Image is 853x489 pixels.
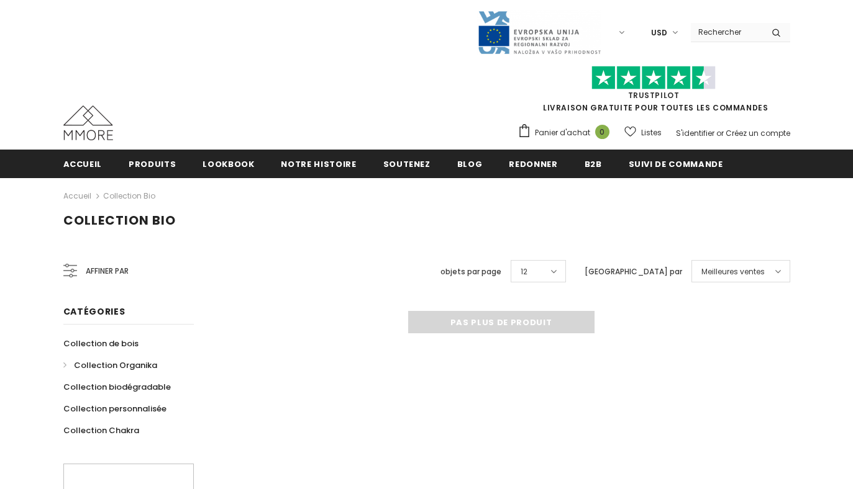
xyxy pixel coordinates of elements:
[477,10,601,55] img: Javni Razpis
[63,354,157,376] a: Collection Organika
[591,66,716,90] img: Faites confiance aux étoiles pilotes
[585,150,602,177] a: B2B
[74,359,157,371] span: Collection Organika
[63,398,166,419] a: Collection personnalisée
[63,376,171,398] a: Collection biodégradable
[63,189,91,204] a: Accueil
[521,266,527,278] span: 12
[63,403,166,415] span: Collection personnalisée
[63,212,176,229] span: Collection Bio
[509,150,557,177] a: Redonner
[641,127,662,139] span: Listes
[676,128,714,138] a: S'identifier
[63,333,139,354] a: Collection de bois
[383,150,431,177] a: soutenez
[509,158,557,170] span: Redonner
[629,150,723,177] a: Suivi de commande
[63,150,103,177] a: Accueil
[281,158,356,170] span: Notre histoire
[281,150,356,177] a: Notre histoire
[383,158,431,170] span: soutenez
[203,158,254,170] span: Lookbook
[726,128,790,138] a: Créez un compte
[457,150,483,177] a: Blog
[477,27,601,37] a: Javni Razpis
[624,122,662,143] a: Listes
[629,158,723,170] span: Suivi de commande
[63,424,139,436] span: Collection Chakra
[691,23,762,41] input: Search Site
[518,123,616,142] a: Panier d'achat 0
[701,266,765,278] span: Meilleures ventes
[63,419,139,441] a: Collection Chakra
[129,150,176,177] a: Produits
[595,125,609,139] span: 0
[440,266,501,278] label: objets par page
[203,150,254,177] a: Lookbook
[103,191,155,201] a: Collection Bio
[129,158,176,170] span: Produits
[716,128,724,138] span: or
[63,381,171,393] span: Collection biodégradable
[86,264,129,278] span: Affiner par
[63,105,113,140] img: Cas MMORE
[585,158,602,170] span: B2B
[651,27,667,39] span: USD
[63,305,125,318] span: Catégories
[585,266,682,278] label: [GEOGRAPHIC_DATA] par
[457,158,483,170] span: Blog
[63,338,139,349] span: Collection de bois
[63,158,103,170] span: Accueil
[535,127,590,139] span: Panier d'achat
[518,71,790,113] span: LIVRAISON GRATUITE POUR TOUTES LES COMMANDES
[628,90,680,101] a: TrustPilot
